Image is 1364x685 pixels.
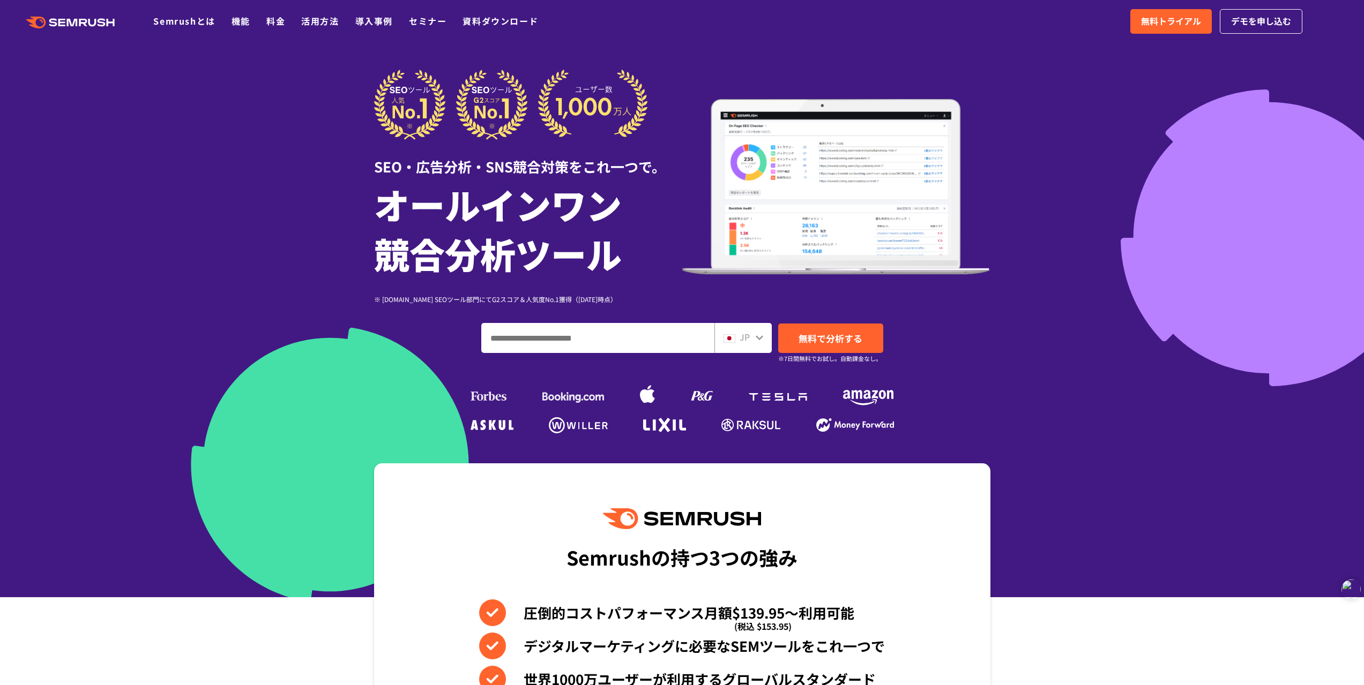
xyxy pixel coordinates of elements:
[374,179,682,278] h1: オールインワン 競合分析ツール
[374,140,682,177] div: SEO・広告分析・SNS競合対策をこれ一つで。
[778,323,883,353] a: 無料で分析する
[567,537,797,577] div: Semrushの持つ3つの強み
[409,14,446,27] a: セミナー
[463,14,538,27] a: 資料ダウンロード
[374,294,682,304] div: ※ [DOMAIN_NAME] SEOツール部門にてG2スコア＆人気度No.1獲得（[DATE]時点）
[1231,14,1291,28] span: デモを申し込む
[355,14,393,27] a: 導入事例
[301,14,339,27] a: 活用方法
[1130,9,1212,34] a: 無料トライアル
[1141,14,1201,28] span: 無料トライアル
[232,14,250,27] a: 機能
[1220,9,1302,34] a: デモを申し込む
[479,633,885,659] li: デジタルマーケティングに必要なSEMツールをこれ一つで
[266,14,285,27] a: 料金
[603,508,761,529] img: Semrush
[740,330,750,343] span: JP
[778,353,882,364] small: ※7日間無料でお試し。自動課金なし。
[799,332,862,345] span: 無料で分析する
[734,613,792,639] span: (税込 $153.95)
[479,599,885,626] li: 圧倒的コストパフォーマンス月額$139.95〜利用可能
[482,323,714,352] input: ドメイン、キーワードまたはURLを入力してください
[153,14,215,27] a: Semrushとは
